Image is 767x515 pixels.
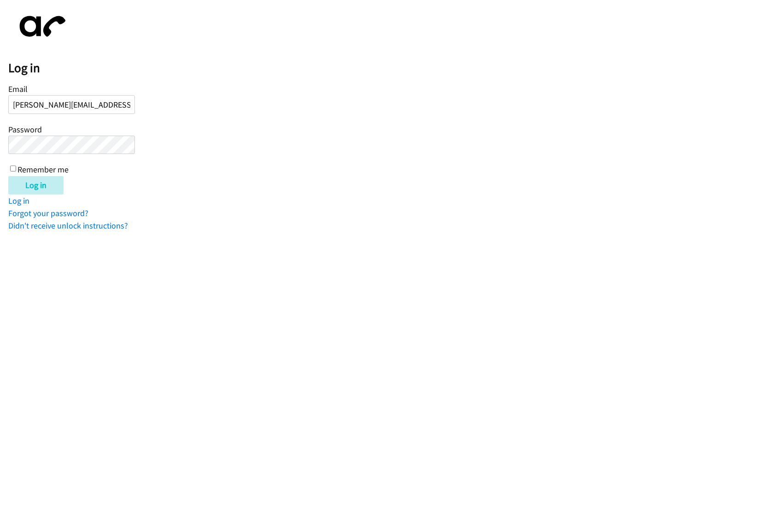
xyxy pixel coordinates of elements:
[8,176,64,195] input: Log in
[8,84,28,94] label: Email
[8,124,42,135] label: Password
[8,60,767,76] h2: Log in
[8,8,73,45] img: aphone-8a226864a2ddd6a5e75d1ebefc011f4aa8f32683c2d82f3fb0802fe031f96514.svg
[8,208,88,218] a: Forgot your password?
[8,195,29,206] a: Log in
[17,165,69,175] label: Remember me
[8,220,128,231] a: Didn't receive unlock instructions?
